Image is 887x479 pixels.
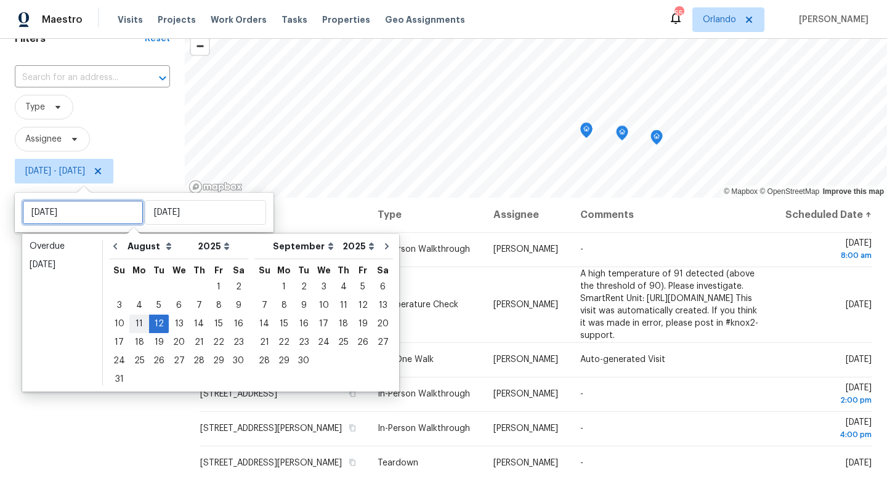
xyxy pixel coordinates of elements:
[616,126,628,145] div: Map marker
[580,123,593,142] div: Map marker
[314,296,334,315] div: Wed Sep 10 2025
[188,180,243,194] a: Mapbox homepage
[334,333,353,352] div: Thu Sep 25 2025
[169,334,189,351] div: 20
[334,315,353,333] div: Thu Sep 18 2025
[493,459,558,467] span: [PERSON_NAME]
[209,278,229,296] div: 1
[334,296,353,315] div: Thu Sep 11 2025
[169,296,189,315] div: Wed Aug 06 2025
[493,245,558,254] span: [PERSON_NAME]
[254,315,274,333] div: Sun Sep 14 2025
[254,334,274,351] div: 21
[385,14,465,26] span: Geo Assignments
[378,390,470,398] span: In-Person Walkthrough
[200,424,342,433] span: [STREET_ADDRESS][PERSON_NAME]
[274,315,294,332] div: 15
[169,333,189,352] div: Wed Aug 20 2025
[373,278,393,296] div: Sat Sep 06 2025
[353,278,373,296] div: 5
[580,245,583,254] span: -
[338,266,349,275] abbr: Thursday
[580,390,583,398] span: -
[149,333,169,352] div: Tue Aug 19 2025
[846,459,872,467] span: [DATE]
[378,300,458,309] span: Temperature Check
[132,266,146,275] abbr: Monday
[294,315,314,333] div: Tue Sep 16 2025
[169,315,189,332] div: 13
[580,270,758,340] span: A high temperature of 91 detected (above the threshold of 90). Please investigate. SmartRent Unit...
[274,278,294,296] div: Mon Sep 01 2025
[22,200,144,225] input: Sat, Jan 01
[314,278,334,296] div: Wed Sep 03 2025
[211,14,267,26] span: Work Orders
[353,315,373,333] div: Fri Sep 19 2025
[15,33,145,45] h1: Filters
[193,266,205,275] abbr: Thursday
[580,424,583,433] span: -
[145,33,170,45] div: Reset
[145,200,266,225] input: End date
[782,394,872,406] div: 2:00 pm
[254,352,274,370] div: Sun Sep 28 2025
[42,14,83,26] span: Maestro
[580,355,665,364] span: Auto-generated Visit
[353,333,373,352] div: Fri Sep 26 2025
[493,390,558,398] span: [PERSON_NAME]
[294,352,314,369] div: 30
[109,315,129,332] div: 10
[772,198,872,232] th: Scheduled Date ↑
[347,457,358,468] button: Copy Address
[25,133,62,145] span: Assignee
[189,352,209,370] div: Thu Aug 28 2025
[189,352,209,369] div: 28
[254,333,274,352] div: Sun Sep 21 2025
[209,334,229,351] div: 22
[724,187,758,196] a: Mapbox
[153,266,164,275] abbr: Tuesday
[294,296,314,315] div: Tue Sep 09 2025
[189,297,209,314] div: 7
[314,278,334,296] div: 3
[229,278,248,296] div: Sat Aug 02 2025
[30,240,95,252] div: Overdue
[254,296,274,315] div: Sun Sep 07 2025
[106,234,124,259] button: Go to previous month
[274,278,294,296] div: 1
[229,278,248,296] div: 2
[378,355,434,364] span: Day One Walk
[214,266,223,275] abbr: Friday
[294,278,314,296] div: 2
[109,352,129,369] div: 24
[782,249,872,262] div: 8:00 am
[703,14,736,26] span: Orlando
[373,296,393,315] div: Sat Sep 13 2025
[314,334,334,351] div: 24
[109,296,129,315] div: Sun Aug 03 2025
[339,237,378,256] select: Year
[794,14,869,26] span: [PERSON_NAME]
[129,297,149,314] div: 4
[209,352,229,369] div: 29
[149,352,169,369] div: 26
[347,388,358,399] button: Copy Address
[274,296,294,315] div: Mon Sep 08 2025
[674,7,683,20] div: 55
[373,278,393,296] div: 6
[274,352,294,369] div: 29
[580,459,583,467] span: -
[233,266,245,275] abbr: Saturday
[353,315,373,332] div: 19
[353,334,373,351] div: 26
[294,297,314,314] div: 9
[570,198,772,232] th: Comments
[314,315,334,332] div: 17
[274,297,294,314] div: 8
[169,352,189,370] div: Wed Aug 27 2025
[109,352,129,370] div: Sun Aug 24 2025
[846,300,872,309] span: [DATE]
[378,234,396,259] button: Go to next month
[149,334,169,351] div: 19
[200,198,368,232] th: Address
